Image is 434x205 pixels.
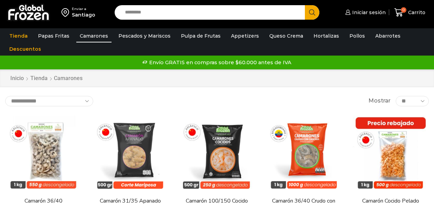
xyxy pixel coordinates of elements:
nav: Breadcrumb [10,75,83,82]
a: Papas Fritas [35,29,73,42]
select: Pedido de la tienda [5,96,93,106]
span: Iniciar sesión [350,9,386,16]
a: Iniciar sesión [344,6,386,19]
a: Tienda [30,75,48,82]
a: Queso Crema [266,29,307,42]
a: Descuentos [6,42,45,56]
h1: Camarones [54,75,83,81]
button: Search button [305,5,319,20]
a: 0 Carrito [393,4,427,21]
a: Abarrotes [372,29,404,42]
span: Carrito [406,9,425,16]
a: Pollos [346,29,368,42]
a: Appetizers [228,29,262,42]
a: Inicio [10,75,24,82]
a: Hortalizas [310,29,343,42]
span: 0 [401,7,406,13]
div: Santiago [72,11,95,18]
a: Pulpa de Frutas [177,29,224,42]
a: Pescados y Mariscos [115,29,174,42]
a: Tienda [6,29,31,42]
span: Mostrar [368,97,390,105]
img: address-field-icon.svg [61,7,72,18]
div: Enviar a [72,7,95,11]
a: Camarones [76,29,112,42]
